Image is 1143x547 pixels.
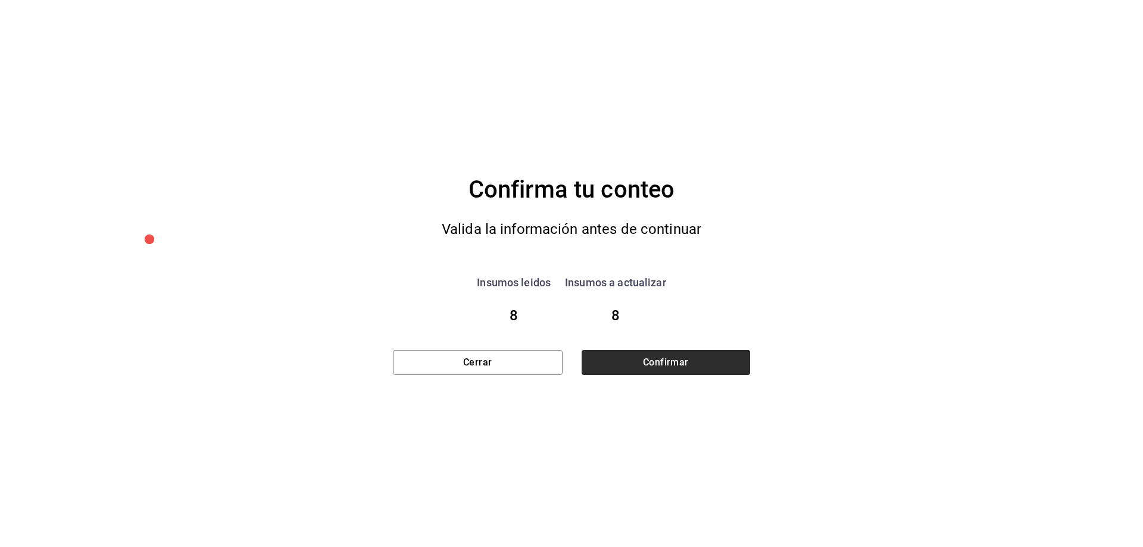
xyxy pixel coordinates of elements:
[393,350,563,375] button: Cerrar
[565,274,666,290] div: Insumos a actualizar
[416,217,727,242] div: Valida la información antes de continuar
[477,305,551,326] div: 8
[477,274,551,290] div: Insumos leidos
[582,350,750,375] button: Confirmar
[565,305,666,326] div: 8
[393,172,750,208] div: Confirma tu conteo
